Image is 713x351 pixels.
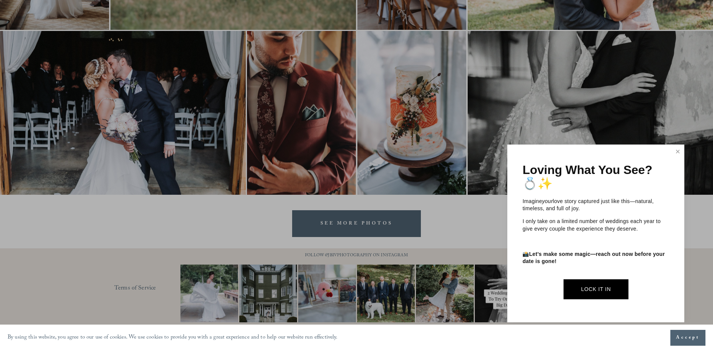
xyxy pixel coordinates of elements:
[670,330,705,346] button: Accept
[522,218,669,232] p: I only take on a limited number of weddings each year to give every couple the experience they de...
[676,334,700,342] span: Accept
[564,279,628,299] a: Lock It In
[522,251,669,265] p: 📸
[522,198,669,212] p: Imagine love story captured just like this—natural, timeless, and full of joy.
[8,333,338,343] p: By using this website, you agree to our use of cookies. We use cookies to provide you with a grea...
[542,198,553,204] em: your
[672,146,684,158] a: Close
[522,251,666,265] strong: Let’s make some magic—reach out now before your date is gone!
[522,163,669,190] h1: Loving What You See? 💍✨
